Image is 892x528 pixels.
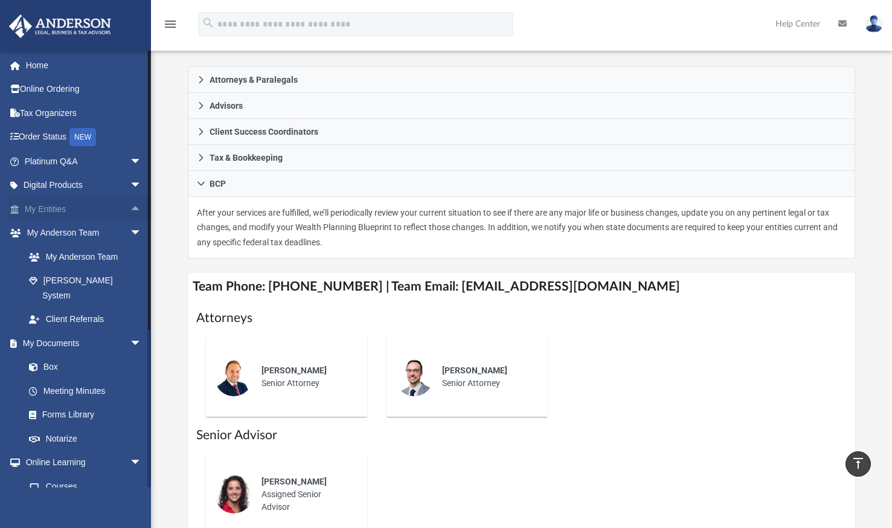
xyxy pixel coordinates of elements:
[188,171,855,197] a: BCP
[8,173,160,198] a: Digital Productsarrow_drop_down
[196,427,846,444] h1: Senior Advisor
[130,197,154,222] span: arrow_drop_up
[395,358,434,396] img: thumbnail
[8,125,160,150] a: Order StatusNEW
[8,101,160,125] a: Tax Organizers
[188,119,855,145] a: Client Success Coordinators
[5,14,115,38] img: Anderson Advisors Platinum Portal
[253,356,359,398] div: Senior Attorney
[17,245,148,269] a: My Anderson Team
[163,23,178,31] a: menu
[188,66,855,93] a: Attorneys & Paralegals
[188,93,855,119] a: Advisors
[17,355,148,379] a: Box
[434,356,539,398] div: Senior Attorney
[17,379,154,403] a: Meeting Minutes
[8,53,160,77] a: Home
[8,197,160,221] a: My Entitiesarrow_drop_up
[210,153,283,162] span: Tax & Bookkeeping
[130,331,154,356] span: arrow_drop_down
[214,358,253,396] img: thumbnail
[8,149,160,173] a: Platinum Q&Aarrow_drop_down
[197,205,845,250] p: After your services are fulfilled, we’ll periodically review your current situation to see if the...
[17,269,154,307] a: [PERSON_NAME] System
[17,427,154,451] a: Notarize
[196,309,846,327] h1: Attorneys
[253,467,359,522] div: Assigned Senior Advisor
[17,307,154,332] a: Client Referrals
[17,474,154,498] a: Courses
[210,101,243,110] span: Advisors
[163,17,178,31] i: menu
[188,145,855,171] a: Tax & Bookkeeping
[188,197,855,259] div: BCP
[130,173,154,198] span: arrow_drop_down
[865,15,883,33] img: User Pic
[262,477,327,486] span: [PERSON_NAME]
[8,221,154,245] a: My Anderson Teamarrow_drop_down
[130,149,154,174] span: arrow_drop_down
[8,451,154,475] a: Online Learningarrow_drop_down
[69,128,96,146] div: NEW
[202,16,215,30] i: search
[17,403,148,427] a: Forms Library
[8,77,160,101] a: Online Ordering
[442,365,507,375] span: [PERSON_NAME]
[210,76,298,84] span: Attorneys & Paralegals
[130,221,154,246] span: arrow_drop_down
[851,456,865,471] i: vertical_align_top
[188,273,855,300] h4: Team Phone: [PHONE_NUMBER] | Team Email: [EMAIL_ADDRESS][DOMAIN_NAME]
[130,451,154,475] span: arrow_drop_down
[210,179,226,188] span: BCP
[210,127,318,136] span: Client Success Coordinators
[845,451,871,477] a: vertical_align_top
[214,475,253,514] img: thumbnail
[262,365,327,375] span: [PERSON_NAME]
[8,331,154,355] a: My Documentsarrow_drop_down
